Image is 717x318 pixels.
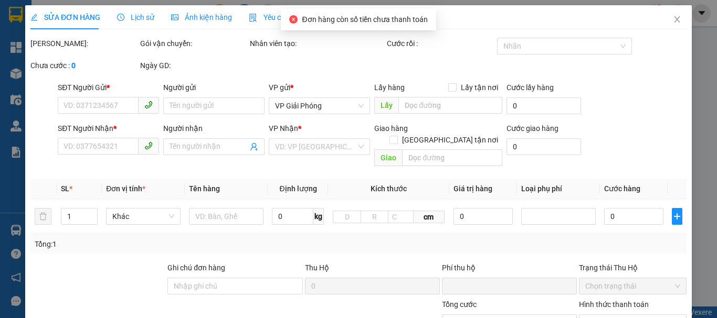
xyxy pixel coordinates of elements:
[269,82,370,93] div: VP gửi
[35,208,51,225] button: delete
[672,212,682,221] span: plus
[249,13,360,21] span: Yêu cầu xuất hóa đơn điện tử
[387,38,494,49] div: Cước rồi :
[374,124,408,133] span: Giao hàng
[163,123,265,134] div: Người nhận
[189,184,220,193] span: Tên hàng
[442,262,577,278] div: Phí thu hộ
[144,101,153,109] span: phone
[371,184,407,193] span: Kích thước
[275,98,364,114] span: VP Giải Phóng
[144,141,153,150] span: phone
[30,38,138,49] div: [PERSON_NAME]:
[517,179,600,199] th: Loại phụ phí
[579,300,649,309] label: Hình thức thanh toán
[302,15,427,24] span: Đơn hàng còn số tiền chưa thanh toán
[30,60,138,71] div: Chưa cước :
[374,97,398,114] span: Lấy
[249,14,257,22] img: icon
[171,13,232,21] span: Ảnh kiện hàng
[398,97,502,114] input: Dọc đường
[58,123,159,134] div: SĐT Người Nhận
[456,82,502,93] span: Lấy tận nơi
[250,38,385,49] div: Nhân viên tạo:
[71,61,76,70] b: 0
[604,184,640,193] span: Cước hàng
[61,184,69,193] span: SL
[30,14,38,21] span: edit
[506,138,581,155] input: Cước giao hàng
[374,83,405,92] span: Lấy hàng
[506,97,581,114] input: Cước lấy hàng
[506,83,553,92] label: Cước lấy hàng
[140,60,248,71] div: Ngày GD:
[117,14,124,21] span: clock-circle
[167,264,225,272] label: Ghi chú đơn hàng
[402,149,502,166] input: Dọc đường
[673,15,681,24] span: close
[374,149,402,166] span: Giao
[167,278,302,294] input: Ghi chú đơn hàng
[442,300,477,309] span: Tổng cước
[112,209,174,224] span: Khác
[171,14,178,21] span: picture
[189,208,263,225] input: VD: Bàn, Ghế
[333,211,361,223] input: D
[413,211,444,223] span: cm
[269,124,298,133] span: VP Nhận
[30,13,100,21] span: SỬA ĐƠN HÀNG
[279,184,317,193] span: Định lượng
[35,238,278,250] div: Tổng: 1
[117,13,154,21] span: Lịch sử
[672,208,682,225] button: plus
[304,264,329,272] span: Thu Hộ
[662,5,692,35] button: Close
[250,142,258,151] span: user-add
[313,208,324,225] span: kg
[453,184,492,193] span: Giá trị hàng
[397,134,502,146] span: [GEOGRAPHIC_DATA] tận nơi
[140,38,248,49] div: Gói vận chuyển:
[506,124,558,133] label: Cước giao hàng
[388,211,413,223] input: C
[579,262,687,273] div: Trạng thái Thu Hộ
[163,82,265,93] div: Người gửi
[106,184,145,193] span: Đơn vị tính
[58,82,159,93] div: SĐT Người Gửi
[289,15,298,24] span: close-circle
[361,211,389,223] input: R
[585,278,680,294] span: Chọn trạng thái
